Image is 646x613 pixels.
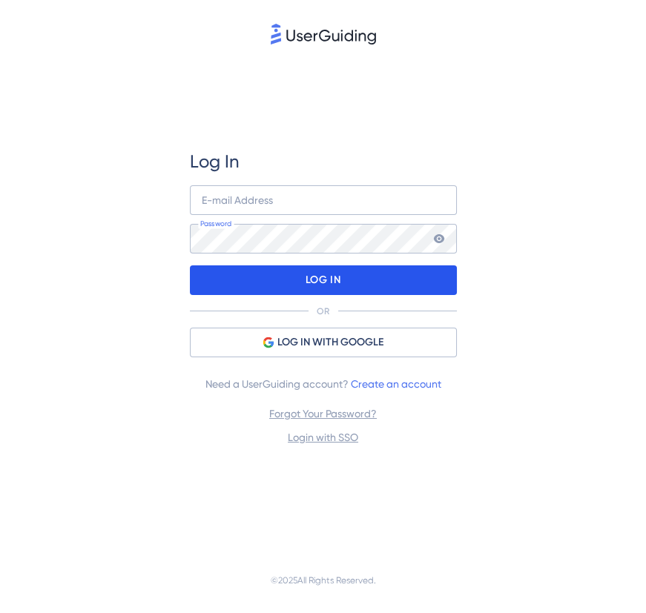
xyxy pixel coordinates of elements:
[277,334,383,351] span: LOG IN WITH GOOGLE
[205,375,441,393] span: Need a UserGuiding account?
[271,571,376,589] span: © 2025 All Rights Reserved.
[271,24,376,44] img: 8faab4ba6bc7696a72372aa768b0286c.svg
[306,268,340,292] p: LOG IN
[288,431,358,443] a: Login with SSO
[190,185,457,215] input: example@company.com
[351,378,441,390] a: Create an account
[317,305,329,317] p: OR
[269,408,377,420] a: Forgot Your Password?
[190,150,240,173] span: Log In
